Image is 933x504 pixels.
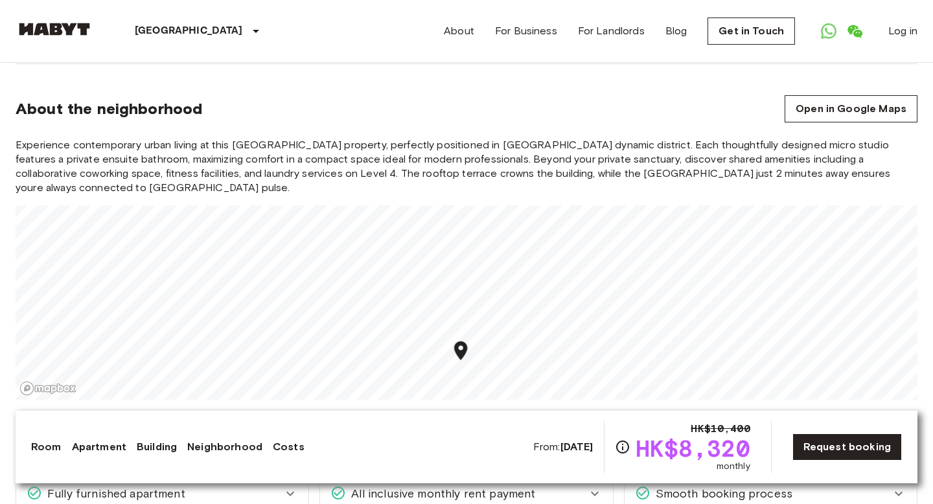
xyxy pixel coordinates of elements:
a: Building [137,439,177,455]
img: Habyt [16,23,93,36]
a: Apartment [72,439,126,455]
span: All inclusive monthly rent payment [346,485,535,502]
a: Open WeChat [842,18,868,44]
span: monthly [717,460,750,473]
p: [GEOGRAPHIC_DATA] [135,23,243,39]
a: Open in Google Maps [785,95,917,122]
a: Mapbox logo [19,381,76,396]
span: Fully furnished apartment [42,485,185,502]
canvas: Map [16,205,917,400]
b: [DATE] [560,441,593,453]
a: Log in [888,23,917,39]
a: Blog [665,23,687,39]
span: From: [533,440,593,454]
a: Request booking [792,433,902,461]
span: Smooth booking process [651,485,792,502]
svg: Check cost overview for full price breakdown. Please note that discounts apply to new joiners onl... [615,439,630,455]
a: Room [31,439,62,455]
span: Experience contemporary urban living at this [GEOGRAPHIC_DATA] property, perfectly positioned in ... [16,138,917,195]
div: Map marker [450,339,472,366]
a: About [444,23,474,39]
a: Neighborhood [187,439,262,455]
span: HK$10,400 [691,421,750,437]
a: Costs [273,439,305,455]
a: Get in Touch [708,17,795,45]
span: HK$8,320 [636,437,750,460]
a: For Landlords [578,23,645,39]
span: About the neighborhood [16,99,202,119]
a: For Business [495,23,557,39]
a: Open WhatsApp [816,18,842,44]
